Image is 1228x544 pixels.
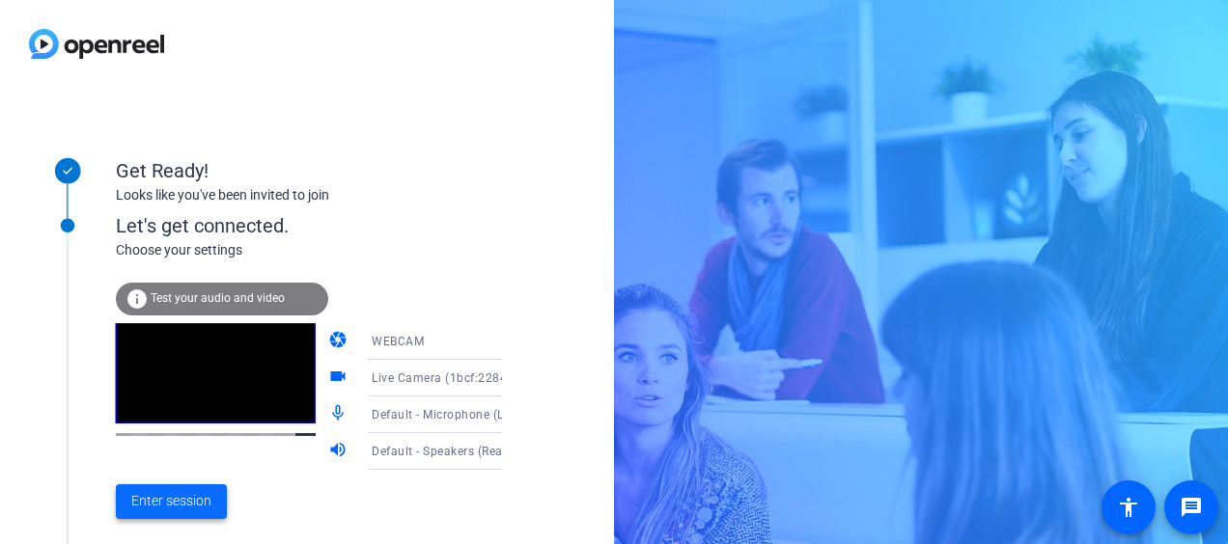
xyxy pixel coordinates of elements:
[1180,496,1203,519] mat-icon: message
[328,403,351,426] mat-icon: mic_none
[116,211,542,240] div: Let's get connected.
[1117,496,1140,519] mat-icon: accessibility
[372,335,424,348] span: WEBCAM
[131,491,211,511] span: Enter session
[328,330,351,353] mat-icon: camera
[372,443,580,458] span: Default - Speakers (Realtek(R) Audio)
[116,240,542,260] div: Choose your settings
[116,156,502,185] div: Get Ready!
[116,484,227,519] button: Enter session
[328,440,351,463] mat-icon: volume_up
[372,406,663,422] span: Default - Microphone (Live Microphone) (1bcf:2284)
[328,367,351,390] mat-icon: videocam
[372,371,512,385] span: Live Camera (1bcf:2284)
[151,291,285,305] span: Test your audio and video
[126,287,149,311] mat-icon: info
[116,185,502,205] div: Looks like you've been invited to join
